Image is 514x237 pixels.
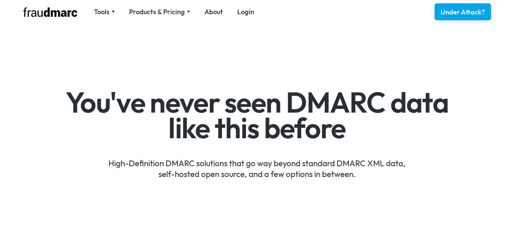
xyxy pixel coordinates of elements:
[204,7,223,17] a: About
[61,90,453,141] h1: You've never seen DMARC data like this before
[129,7,190,17] div: Products & Pricing
[61,148,453,179] div: High-Definition DMARC solutions that go way beyond standard DMARC XML data, self-hosted open sour...
[94,7,109,17] div: Tools
[441,7,485,17] div: Under Attack?
[435,3,491,20] a: Under Attack?
[94,7,115,17] div: Tools
[237,7,254,17] a: Login
[129,7,185,17] div: Products & Pricing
